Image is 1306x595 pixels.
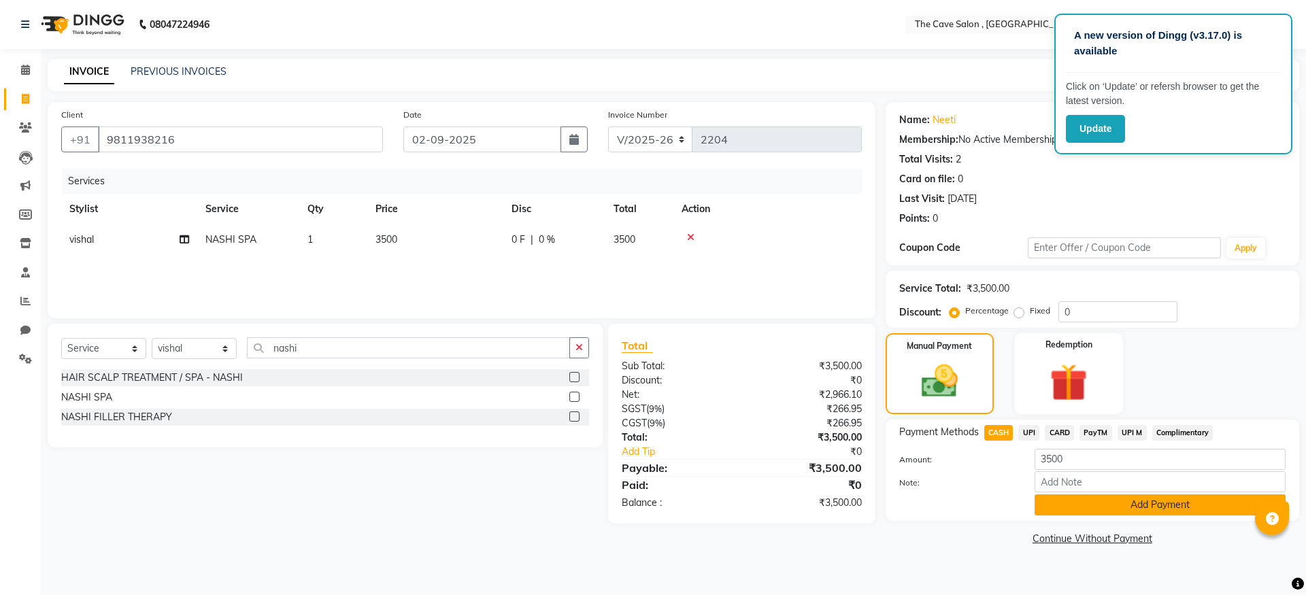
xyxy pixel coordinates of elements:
th: Price [367,194,503,224]
span: 1 [307,233,313,245]
label: Invoice Number [608,109,667,121]
div: Net: [612,388,741,402]
span: Total [622,339,653,353]
p: A new version of Dingg (v3.17.0) is available [1074,28,1273,58]
div: 0 [958,172,963,186]
div: NASHI SPA [61,390,112,405]
span: UPI [1018,425,1039,441]
div: Total: [612,430,741,445]
input: Search by Name/Mobile/Email/Code [98,126,383,152]
span: | [531,233,533,247]
div: Last Visit: [899,192,945,206]
span: 9% [649,403,662,414]
span: Complimentary [1152,425,1213,441]
img: _gift.svg [1038,359,1099,406]
a: PREVIOUS INVOICES [131,65,227,78]
span: SGST [622,403,646,415]
div: Total Visits: [899,152,953,167]
a: Add Tip [612,445,763,459]
label: Date [403,109,422,121]
img: logo [35,5,128,44]
input: Add Note [1035,471,1286,492]
div: ₹3,500.00 [741,430,871,445]
label: Client [61,109,83,121]
div: Membership: [899,133,958,147]
button: +91 [61,126,99,152]
input: Amount [1035,449,1286,470]
button: Update [1066,115,1125,143]
span: CARD [1045,425,1074,441]
div: ₹3,500.00 [967,282,1009,296]
span: 0 F [512,233,525,247]
span: 0 % [539,233,555,247]
th: Action [673,194,862,224]
div: 2 [956,152,961,167]
div: ₹0 [741,477,871,493]
th: Disc [503,194,605,224]
span: CASH [984,425,1014,441]
img: _cash.svg [910,360,969,402]
div: Discount: [899,305,941,320]
div: 0 [933,211,938,226]
div: ( ) [612,416,741,430]
div: Name: [899,113,930,127]
div: ( ) [612,402,741,416]
div: Balance : [612,496,741,510]
a: Neeti [933,113,956,127]
div: Sub Total: [612,359,741,373]
div: HAIR SCALP TREATMENT / SPA - NASHI [61,371,243,385]
div: No Active Membership [899,133,1286,147]
th: Service [197,194,299,224]
div: NASHI FILLER THERAPY [61,410,172,424]
button: Apply [1226,238,1265,258]
div: Coupon Code [899,241,1028,255]
div: ₹3,500.00 [741,496,871,510]
div: Services [63,169,872,194]
label: Percentage [965,305,1009,317]
span: Payment Methods [899,425,979,439]
span: 3500 [375,233,397,245]
th: Qty [299,194,367,224]
input: Enter Offer / Coupon Code [1028,237,1221,258]
div: Card on file: [899,172,955,186]
label: Note: [889,477,1024,489]
div: ₹0 [741,373,871,388]
span: NASHI SPA [205,233,256,245]
div: ₹3,500.00 [741,460,871,476]
p: Click on ‘Update’ or refersh browser to get the latest version. [1066,80,1281,108]
span: vishal [69,233,94,245]
div: ₹266.95 [741,402,871,416]
a: INVOICE [64,60,114,84]
label: Fixed [1030,305,1050,317]
div: Paid: [612,477,741,493]
label: Amount: [889,454,1024,466]
div: ₹2,966.10 [741,388,871,402]
div: ₹266.95 [741,416,871,430]
button: Add Payment [1035,494,1286,515]
label: Manual Payment [907,340,972,352]
span: PayTM [1079,425,1112,441]
label: Redemption [1045,339,1092,351]
th: Stylist [61,194,197,224]
span: UPI M [1118,425,1147,441]
div: ₹3,500.00 [741,359,871,373]
div: Service Total: [899,282,961,296]
span: 3500 [614,233,635,245]
div: Points: [899,211,930,226]
span: CGST [622,417,647,429]
div: Discount: [612,373,741,388]
span: 9% [650,418,663,428]
div: ₹0 [763,445,871,459]
div: [DATE] [948,192,977,206]
div: Payable: [612,460,741,476]
a: Continue Without Payment [888,532,1296,546]
b: 08047224946 [150,5,210,44]
th: Total [605,194,673,224]
input: Search or Scan [247,337,570,358]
